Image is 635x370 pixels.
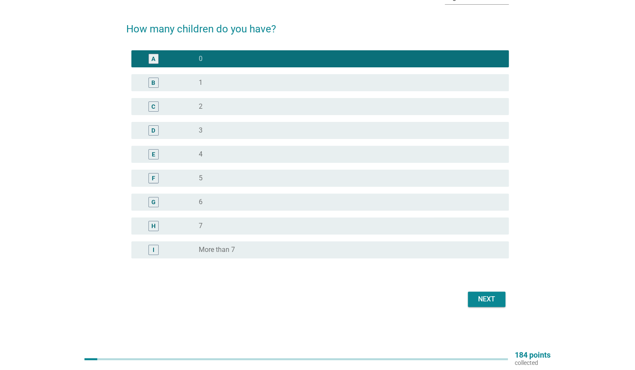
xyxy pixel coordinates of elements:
div: D [151,126,155,135]
label: 7 [199,222,203,230]
label: 4 [199,150,203,159]
div: F [152,174,155,183]
label: More than 7 [199,246,235,254]
div: B [151,78,155,87]
p: 184 points [515,351,551,359]
label: 1 [199,78,203,87]
label: 0 [199,55,203,63]
p: collected [515,359,551,367]
label: 5 [199,174,203,182]
div: E [152,150,155,159]
label: 2 [199,102,203,111]
div: I [153,246,154,254]
div: C [151,102,155,111]
div: H [151,222,156,231]
button: Next [468,292,505,307]
div: A [151,55,155,64]
label: 3 [199,126,203,135]
h2: How many children do you have? [126,13,509,37]
div: G [151,198,156,207]
div: Next [475,294,499,304]
label: 6 [199,198,203,206]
